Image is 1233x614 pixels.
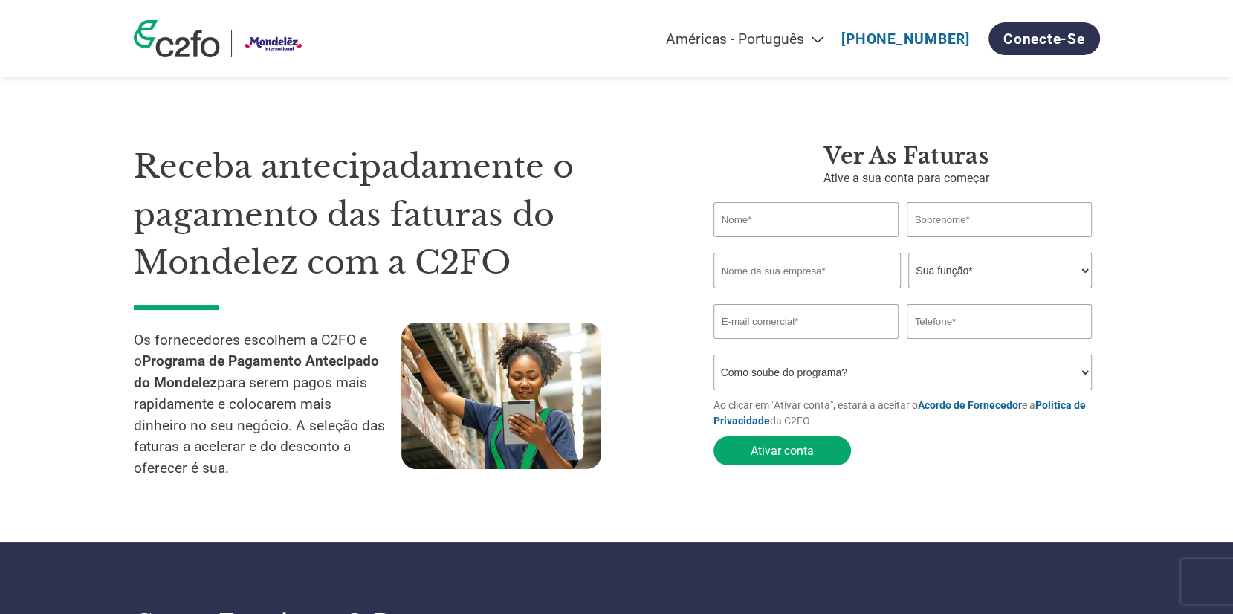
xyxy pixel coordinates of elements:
a: [PHONE_NUMBER] [841,30,970,48]
div: Invalid last name or last name is too long [907,239,1093,247]
img: supply chain worker [401,323,601,469]
h1: Receba antecipadamente o pagamento das faturas do Mondelez com a C2FO [134,143,669,287]
select: Title/Role [908,253,1092,288]
img: Mondelez [243,30,306,57]
input: Nome* [713,202,899,237]
strong: Programa de Pagamento Antecipado do Mondelez [134,352,379,391]
div: Invalid first name or first name is too long [713,239,899,247]
input: Sobrenome* [907,202,1093,237]
div: Inavlid Email Address [713,340,899,349]
div: Inavlid Phone Number [907,340,1093,349]
input: Telefone* [907,304,1093,339]
a: Conecte-se [988,22,1100,55]
h3: Ver as faturas [713,143,1100,169]
div: Invalid company name or company name is too long [713,290,1093,298]
p: Ative a sua conta para começar [713,169,1100,187]
input: Invalid Email format [713,304,899,339]
input: Nome da sua empresa* [713,253,901,288]
button: Ativar conta [713,436,851,465]
p: Ao clicar em "Ativar conta", estará a aceitar o e a da C2FO [713,398,1100,429]
img: c2fo logo [134,20,220,57]
a: Acordo de Fornecedor [918,399,1022,411]
p: Os fornecedores escolhem a C2FO e o para serem pagos mais rapidamente e colocarem mais dinheiro n... [134,330,401,480]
